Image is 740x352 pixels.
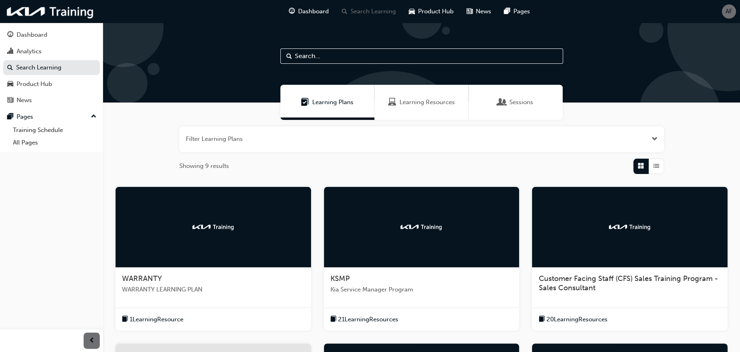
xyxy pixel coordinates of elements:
span: news-icon [467,6,473,17]
span: Grid [638,161,644,171]
a: car-iconProduct Hub [402,3,460,20]
span: up-icon [91,111,97,122]
a: search-iconSearch Learning [335,3,402,20]
a: Training Schedule [10,124,100,136]
span: 1 Learning Resource [130,315,183,324]
a: Dashboard [3,27,100,42]
a: Product Hub [3,77,100,92]
img: kia-training [399,223,444,231]
a: kia-trainingWARRANTYWARRANTY LEARNING PLANbook-icon1LearningResource [116,187,311,331]
span: KSMP [330,274,350,283]
span: Customer Facing Staff (CFS) Sales Training Program - Sales Consultant [538,274,718,293]
button: AF [722,4,736,19]
a: Analytics [3,44,100,59]
span: car-icon [7,81,13,88]
span: WARRANTY LEARNING PLAN [122,285,305,294]
span: search-icon [342,6,347,17]
span: book-icon [122,314,128,325]
span: Learning Resources [399,98,455,107]
span: Dashboard [298,7,329,16]
span: Search [286,52,292,61]
span: guage-icon [7,31,13,39]
button: Pages [3,109,100,124]
span: Learning Plans [312,98,353,107]
img: kia-training [4,3,97,20]
span: Sessions [498,98,506,107]
div: News [17,96,32,105]
span: pages-icon [7,113,13,121]
span: news-icon [7,97,13,104]
a: All Pages [10,136,100,149]
span: List [653,161,659,171]
img: kia-training [608,223,652,231]
a: news-iconNews [460,3,498,20]
span: guage-icon [289,6,295,17]
div: Dashboard [17,30,47,40]
a: Search Learning [3,60,100,75]
span: Sessions [509,98,533,107]
span: 21 Learning Resources [338,315,398,324]
div: Pages [17,112,33,122]
button: DashboardAnalyticsSearch LearningProduct HubNews [3,26,100,109]
button: book-icon1LearningResource [122,314,183,325]
span: car-icon [409,6,415,17]
span: Showing 9 results [179,161,229,171]
button: Open the filter [652,134,658,144]
a: guage-iconDashboard [282,3,335,20]
div: Product Hub [17,80,52,89]
span: WARRANTY [122,274,162,283]
span: News [476,7,491,16]
a: kia-trainingKSMPKia Service Manager Programbook-icon21LearningResources [324,187,519,331]
span: 20 Learning Resources [546,315,607,324]
span: book-icon [330,314,336,325]
span: Kia Service Manager Program [330,285,513,294]
span: Product Hub [418,7,454,16]
a: pages-iconPages [498,3,536,20]
span: search-icon [7,64,13,71]
span: Pages [513,7,530,16]
span: Learning Plans [301,98,309,107]
span: Learning Resources [388,98,396,107]
span: book-icon [538,314,544,325]
span: prev-icon [89,336,95,346]
input: Search... [280,48,563,64]
span: pages-icon [504,6,510,17]
a: Learning PlansLearning Plans [280,85,374,120]
button: book-icon20LearningResources [538,314,607,325]
button: book-icon21LearningResources [330,314,398,325]
a: Learning ResourcesLearning Resources [374,85,469,120]
a: News [3,93,100,108]
span: chart-icon [7,48,13,55]
div: Analytics [17,47,42,56]
a: SessionsSessions [469,85,563,120]
a: kia-trainingCustomer Facing Staff (CFS) Sales Training Program - Sales Consultantbook-icon20Learn... [532,187,727,331]
span: Search Learning [351,7,396,16]
img: kia-training [191,223,235,231]
span: AF [725,7,732,16]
